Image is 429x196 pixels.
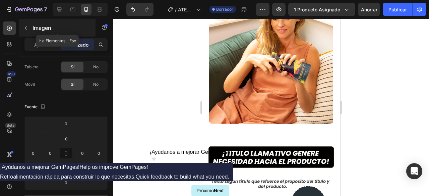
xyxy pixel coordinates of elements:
font: No [93,64,99,69]
font: Ahorrar [361,7,377,12]
font: Ajustes [34,42,51,48]
input: 0 [28,148,38,158]
font: / [175,7,177,12]
iframe: Área de diseño [202,19,340,196]
font: 450 [8,72,15,76]
input: 0 píxeles [60,134,73,144]
input: 0 [59,119,73,129]
font: Borrador [216,7,233,12]
input: 0 [94,148,104,158]
button: 7 [3,3,50,16]
font: Tableta [24,64,39,69]
div: Abrir Intercom Messenger [406,163,422,179]
font: Imagen [33,24,51,31]
font: No [93,82,99,87]
font: Fuente [24,104,38,109]
div: Deshacer/Rehacer [126,3,154,16]
input: 0 píxeles [77,148,87,158]
button: Publicar [383,3,413,16]
font: 7 [44,6,47,13]
font: Móvil [24,82,35,87]
font: Avanzado [66,42,88,48]
p: Imagen [33,24,89,32]
font: Sí [71,64,74,69]
button: Ahorrar [358,3,380,16]
font: Publicar [388,7,407,12]
font: Sí [71,82,74,87]
input: 0 píxeles [45,148,55,158]
button: 1 producto asignado [288,3,355,16]
button: Mostrar encuesta - ¡Ayúdanos a mejorar GemPages! [150,149,229,163]
font: ATERRIZAJE DE PLANTILLA [178,7,193,41]
font: Beta [7,123,14,128]
font: ¡Ayúdanos a mejorar GemPages! [150,149,229,155]
font: 1 producto asignado [294,7,340,12]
